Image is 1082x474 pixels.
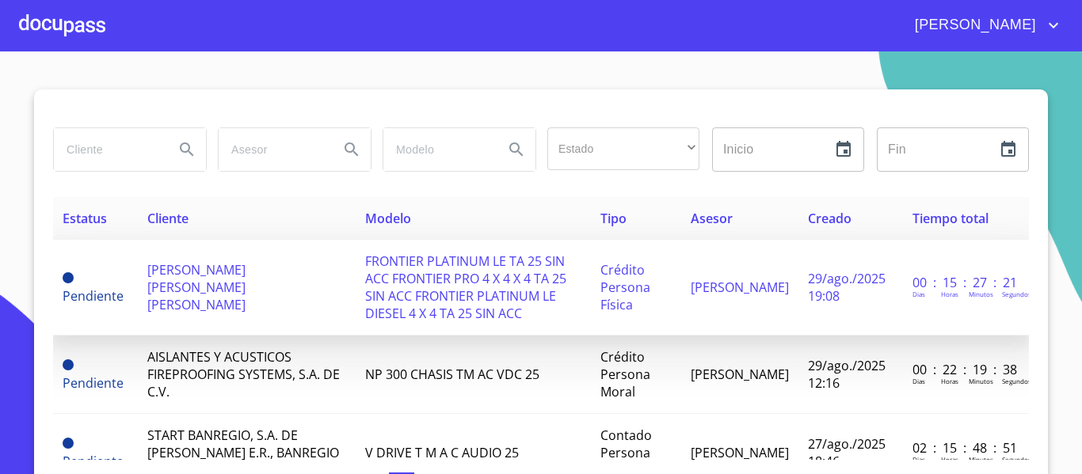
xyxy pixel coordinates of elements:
[219,128,326,171] input: search
[63,210,107,227] span: Estatus
[912,274,1019,291] p: 00 : 15 : 27 : 21
[941,290,958,298] p: Horas
[691,210,733,227] span: Asesor
[54,128,162,171] input: search
[1002,377,1031,385] p: Segundos
[365,210,411,227] span: Modelo
[912,210,989,227] span: Tiempo total
[912,455,925,464] p: Dias
[808,270,886,305] span: 29/ago./2025 19:08
[969,377,993,385] p: Minutos
[941,455,958,464] p: Horas
[600,348,650,400] span: Crédito Persona Moral
[147,348,340,400] span: AISLANTES Y ACUSTICOS FIREPROOFING SYSTEMS, S.A. DE C.V.
[691,444,789,461] span: [PERSON_NAME]
[808,435,886,470] span: 27/ago./2025 18:46
[63,374,124,392] span: Pendiente
[912,290,925,298] p: Dias
[63,453,124,470] span: Pendiente
[691,366,789,383] span: [PERSON_NAME]
[147,210,189,227] span: Cliente
[912,439,1019,457] p: 02 : 15 : 48 : 51
[969,455,993,464] p: Minutos
[941,377,958,385] p: Horas
[547,127,699,170] div: ​
[63,272,74,283] span: Pendiente
[497,131,535,169] button: Search
[63,359,74,370] span: Pendiente
[1002,290,1031,298] p: Segundos
[168,131,206,169] button: Search
[365,366,539,383] span: NP 300 CHASIS TM AC VDC 25
[691,279,789,296] span: [PERSON_NAME]
[63,438,74,449] span: Pendiente
[600,261,650,313] span: Crédito Persona Física
[912,377,925,385] p: Dias
[969,290,993,298] p: Minutos
[147,261,246,313] span: [PERSON_NAME] [PERSON_NAME] [PERSON_NAME]
[333,131,371,169] button: Search
[383,128,491,171] input: search
[912,361,1019,378] p: 00 : 22 : 19 : 38
[903,13,1044,38] span: [PERSON_NAME]
[365,252,566,322] span: FRONTIER PLATINUM LE TA 25 SIN ACC FRONTIER PRO 4 X 4 X 4 TA 25 SIN ACC FRONTIER PLATINUM LE DIES...
[808,210,852,227] span: Creado
[600,210,627,227] span: Tipo
[63,287,124,305] span: Pendiente
[903,13,1063,38] button: account of current user
[365,444,519,461] span: V DRIVE T M A C AUDIO 25
[808,357,886,392] span: 29/ago./2025 12:16
[1002,455,1031,464] p: Segundos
